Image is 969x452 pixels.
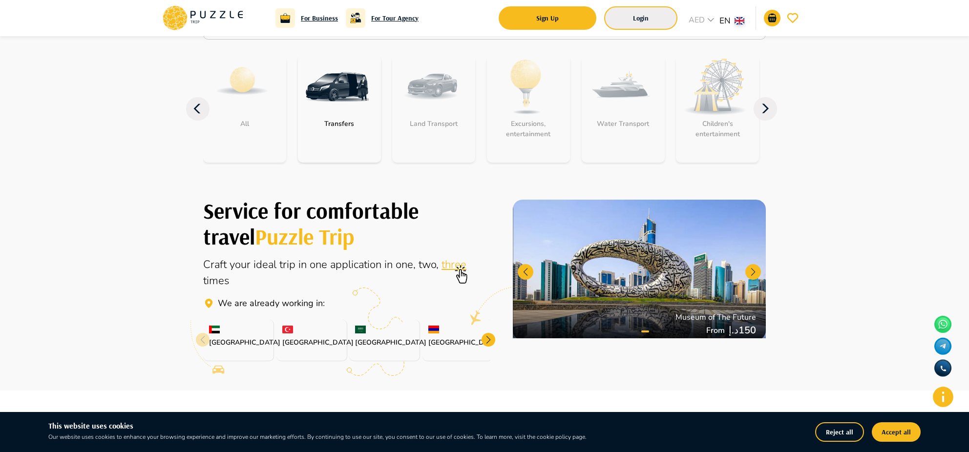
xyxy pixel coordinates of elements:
img: lang [735,17,744,24]
span: three [442,257,466,272]
span: in [384,257,396,272]
div: category-get_transfer [298,55,381,163]
h6: This website uses cookies [48,420,659,432]
p: Transfers [319,119,359,129]
p: [GEOGRAPHIC_DATA] [355,337,414,348]
span: application [330,257,384,272]
img: GetTransfer [305,55,369,119]
div: category-children_activity [676,55,759,163]
button: go-to-basket-submit-button [764,10,780,26]
div: AED [685,14,719,28]
span: your [230,257,253,272]
a: For Tour Agency [371,13,419,23]
span: trip [279,257,298,272]
span: Craft [203,257,230,272]
div: category-water_transport [582,55,665,163]
p: 150 [738,323,756,338]
button: Reject all [815,422,864,442]
p: Our website uses cookies to enhance your browsing experience and improve our marketing efforts. B... [48,432,659,441]
button: Accept all [872,422,921,442]
div: Online aggregator of travel services to travel around the world. [203,257,490,289]
span: ideal [253,257,279,272]
p: [GEOGRAPHIC_DATA] [428,337,487,348]
div: category-activity [487,55,570,163]
p: Travel Service Puzzle Trip [218,297,325,310]
p: From [706,325,729,336]
span: times [203,273,230,288]
p: Museum of The Future [675,311,756,323]
p: [GEOGRAPHIC_DATA] [282,337,341,348]
a: For Business [301,13,338,23]
div: category-all [203,55,286,163]
span: two, [419,257,442,272]
div: category-landing_transport [392,55,475,163]
h1: Create your perfect trip with Puzzle Trip. [203,198,490,249]
span: one, [396,257,419,272]
span: Puzzle Trip [255,223,355,250]
p: [GEOGRAPHIC_DATA] [209,337,268,348]
p: د.إ [729,323,738,338]
button: go-to-wishlist-submit-button [784,10,801,26]
button: login [604,6,677,30]
p: EN [719,15,731,27]
span: in [298,257,310,272]
span: one [310,257,330,272]
button: signup [499,6,596,30]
